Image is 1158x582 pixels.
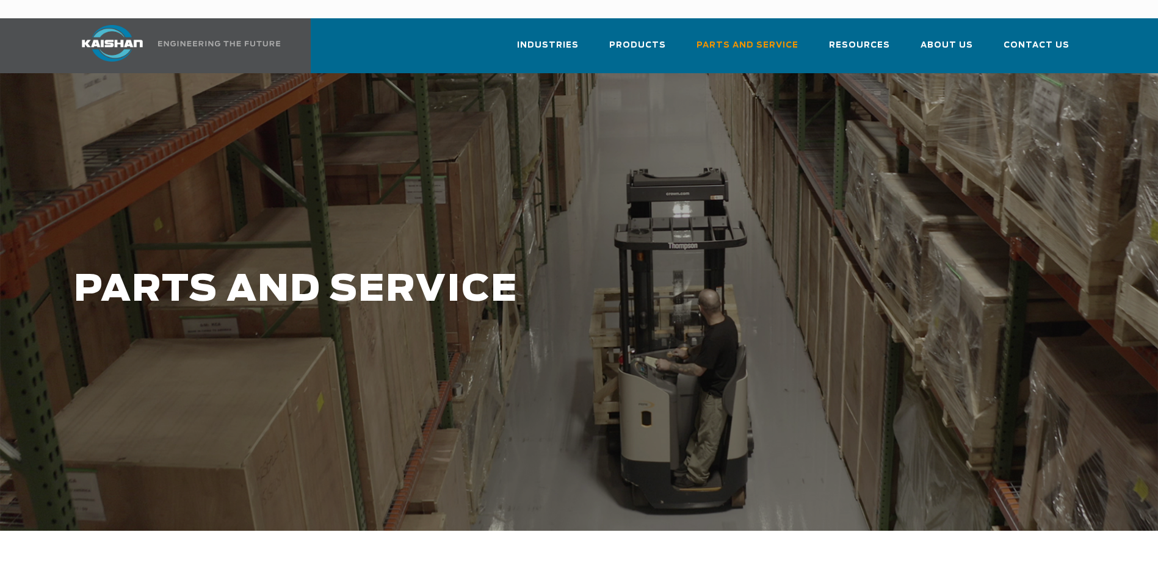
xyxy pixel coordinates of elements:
[697,38,798,52] span: Parts and Service
[158,41,280,46] img: Engineering the future
[697,29,798,71] a: Parts and Service
[517,29,579,71] a: Industries
[829,38,890,52] span: Resources
[74,270,914,311] h1: PARTS AND SERVICE
[1004,29,1069,71] a: Contact Us
[609,38,666,52] span: Products
[67,18,283,73] a: Kaishan USA
[1004,38,1069,52] span: Contact Us
[67,25,158,62] img: kaishan logo
[517,38,579,52] span: Industries
[921,29,973,71] a: About Us
[921,38,973,52] span: About Us
[829,29,890,71] a: Resources
[609,29,666,71] a: Products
